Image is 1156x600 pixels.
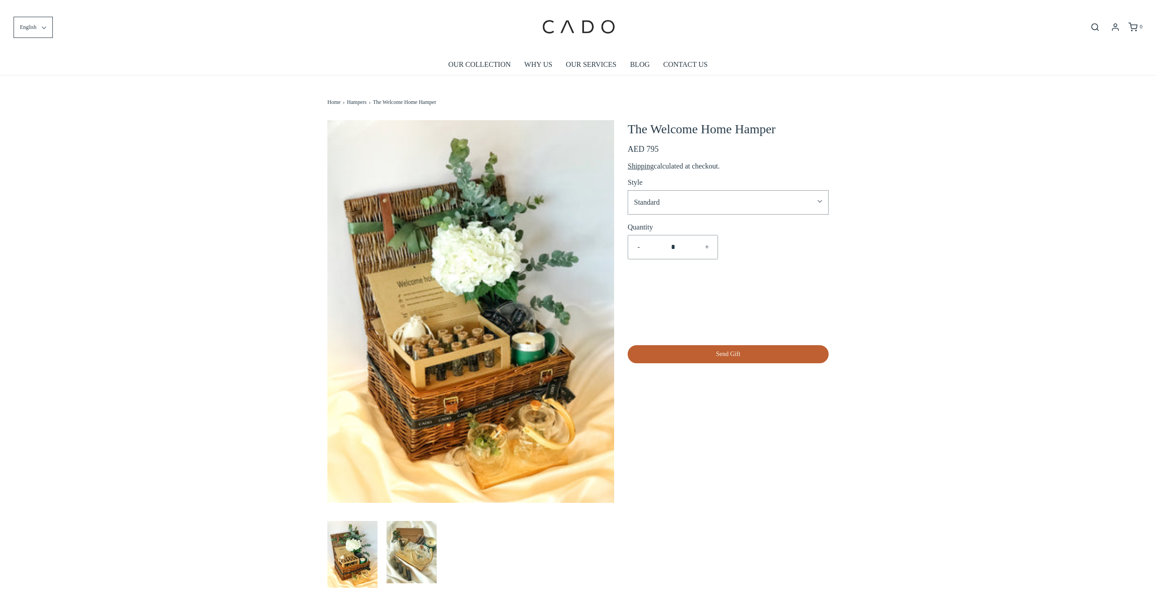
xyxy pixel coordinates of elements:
[373,98,436,107] span: The Welcome Home Hamper
[327,75,829,111] nav: breadcrumbs
[663,54,708,75] a: CONTACT US
[20,23,37,32] span: English
[628,120,829,138] h1: The Welcome Home Hamper
[1087,22,1103,32] button: Open search bar
[1140,23,1142,30] span: 0
[628,221,718,233] label: Quantity
[387,521,437,583] img: Load image into Gallery viewer, The Welcome Home Hamper
[14,17,53,38] button: English
[369,98,373,107] span: ›
[343,98,347,107] span: ›
[630,54,650,75] a: BLOG
[327,120,614,503] img: The Welcome Home Hamper
[696,235,718,259] button: Increase item quantity by one
[628,190,829,215] button: Standard
[327,521,378,588] img: Load image into Gallery viewer, The Welcome Home Hamper
[628,345,829,363] a: Send Gift
[1128,23,1142,32] a: 0
[628,177,643,188] label: Style
[524,54,552,75] a: WHY US
[628,162,654,170] a: Shipping
[628,235,649,259] button: Reduce item quantity by one
[540,7,616,47] img: cadogifting
[628,145,659,154] span: AED 795
[566,54,616,75] a: OUR SERVICES
[327,98,343,107] a: Home
[634,197,812,208] span: Standard
[628,160,829,172] div: calculated at checkout.
[448,54,511,75] a: OUR COLLECTION
[347,98,368,107] a: Hampers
